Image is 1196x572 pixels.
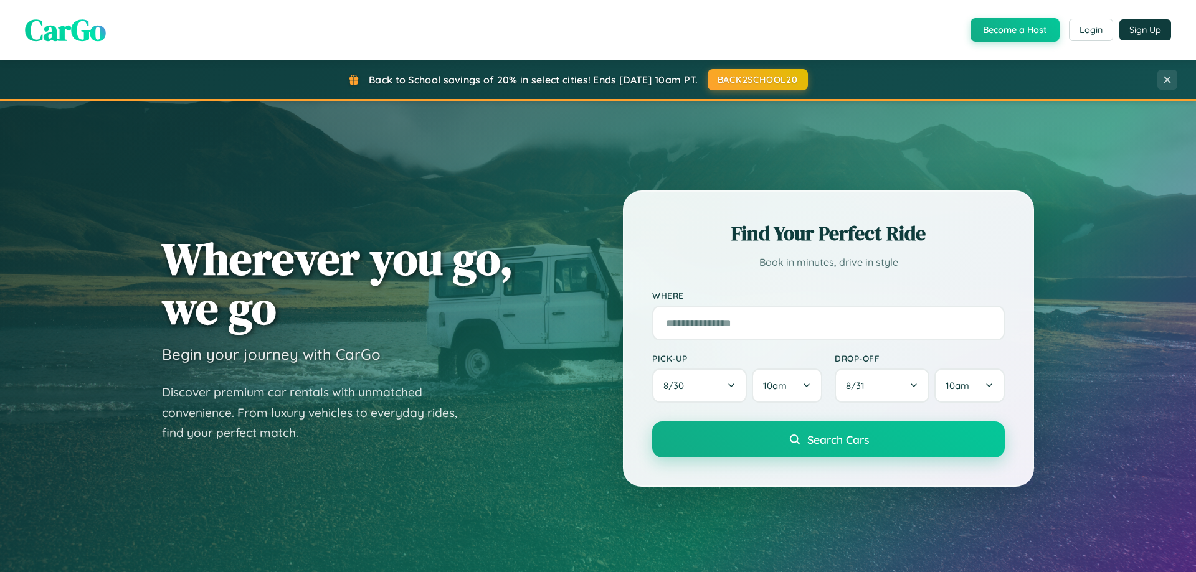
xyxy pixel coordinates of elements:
span: 10am [946,380,969,391]
h3: Begin your journey with CarGo [162,345,381,363]
button: Become a Host [971,18,1060,42]
span: CarGo [25,9,106,50]
label: Pick-up [652,353,822,363]
p: Book in minutes, drive in style [652,253,1005,271]
span: Back to School savings of 20% in select cities! Ends [DATE] 10am PT. [369,73,698,86]
button: Sign Up [1119,19,1171,40]
button: BACK2SCHOOL20 [708,69,808,90]
button: 10am [752,368,822,403]
button: 8/31 [835,368,929,403]
span: 8 / 31 [846,380,871,391]
label: Drop-off [835,353,1005,363]
span: 8 / 30 [663,380,690,391]
h1: Wherever you go, we go [162,234,513,332]
button: Login [1069,19,1113,41]
label: Where [652,290,1005,301]
span: 10am [763,380,787,391]
button: Search Cars [652,421,1005,457]
span: Search Cars [807,433,869,446]
h2: Find Your Perfect Ride [652,220,1005,247]
p: Discover premium car rentals with unmatched convenience. From luxury vehicles to everyday rides, ... [162,382,473,443]
button: 10am [934,368,1005,403]
button: 8/30 [652,368,747,403]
